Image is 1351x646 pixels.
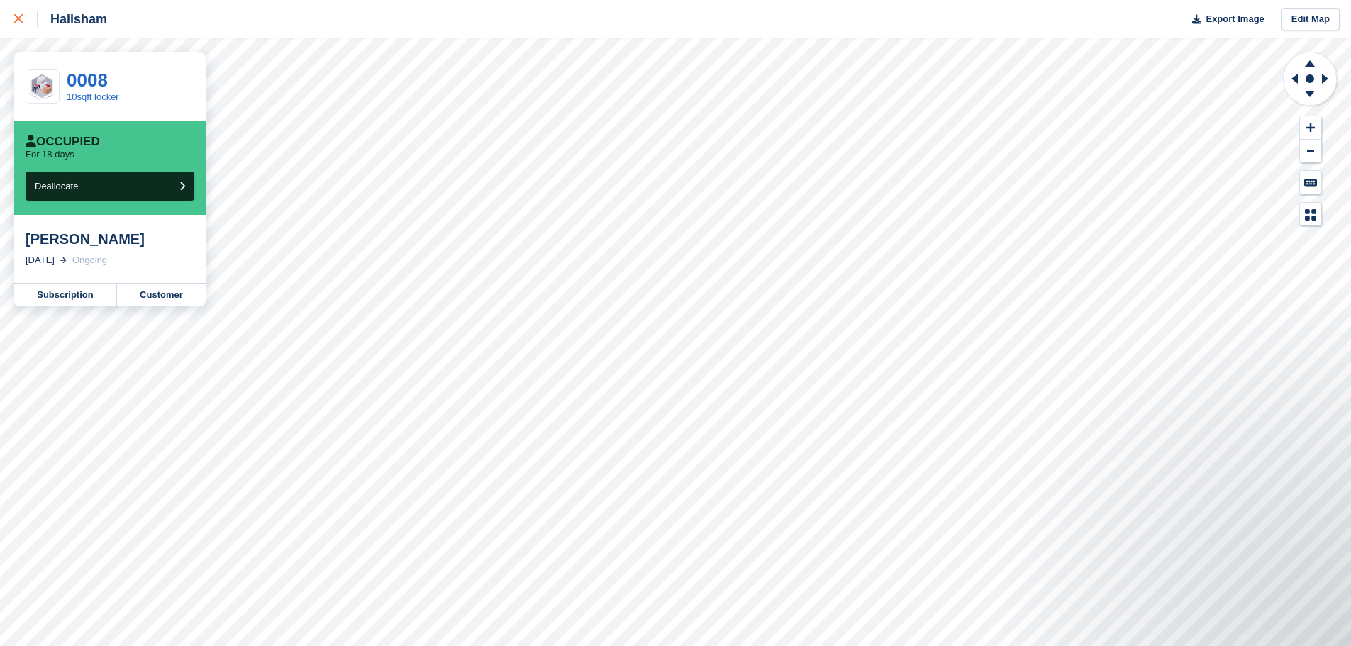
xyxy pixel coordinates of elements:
a: Edit Map [1281,8,1340,31]
button: Zoom In [1300,116,1321,140]
div: [DATE] [26,253,55,267]
a: 10sqft locker [67,91,119,102]
button: Map Legend [1300,203,1321,226]
div: [PERSON_NAME] [26,230,194,247]
span: Export Image [1206,12,1264,26]
img: 10FT.png [26,71,59,103]
button: Export Image [1184,8,1264,31]
img: arrow-right-light-icn-cde0832a797a2874e46488d9cf13f60e5c3a73dbe684e267c42b8395dfbc2abf.svg [60,257,67,263]
a: Subscription [14,284,117,306]
div: Ongoing [72,253,107,267]
button: Zoom Out [1300,140,1321,163]
div: Hailsham [38,11,107,28]
button: Keyboard Shortcuts [1300,171,1321,194]
p: For 18 days [26,149,74,160]
span: Deallocate [35,181,78,191]
div: Occupied [26,135,100,149]
button: Deallocate [26,172,194,201]
a: 0008 [67,69,108,91]
a: Customer [117,284,206,306]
